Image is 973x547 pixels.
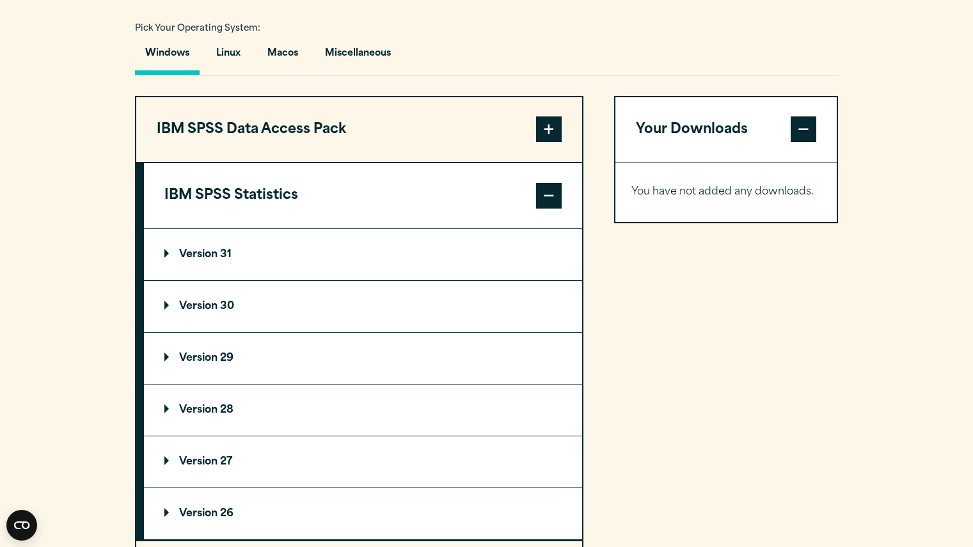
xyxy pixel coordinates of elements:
[631,183,821,202] p: You have not added any downloads.
[144,488,582,539] summary: Version 26
[615,162,837,222] div: Your Downloads
[164,250,232,260] p: Version 31
[144,163,582,228] button: IBM SPSS Statistics
[164,457,232,467] p: Version 27
[257,38,308,75] button: Macos
[136,97,582,163] button: IBM SPSS Data Access Pack
[164,509,233,519] p: Version 26
[164,353,233,363] p: Version 29
[6,510,37,541] button: Open CMP widget
[206,38,251,75] button: Linux
[144,229,582,280] summary: Version 31
[615,97,837,163] button: Your Downloads
[135,24,260,33] span: Pick Your Operating System:
[315,38,401,75] button: Miscellaneous
[164,405,233,415] p: Version 28
[164,301,234,312] p: Version 30
[144,333,582,384] summary: Version 29
[144,384,582,436] summary: Version 28
[144,281,582,332] summary: Version 30
[135,38,200,75] button: Windows
[144,228,582,540] div: IBM SPSS Statistics
[144,436,582,488] summary: Version 27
